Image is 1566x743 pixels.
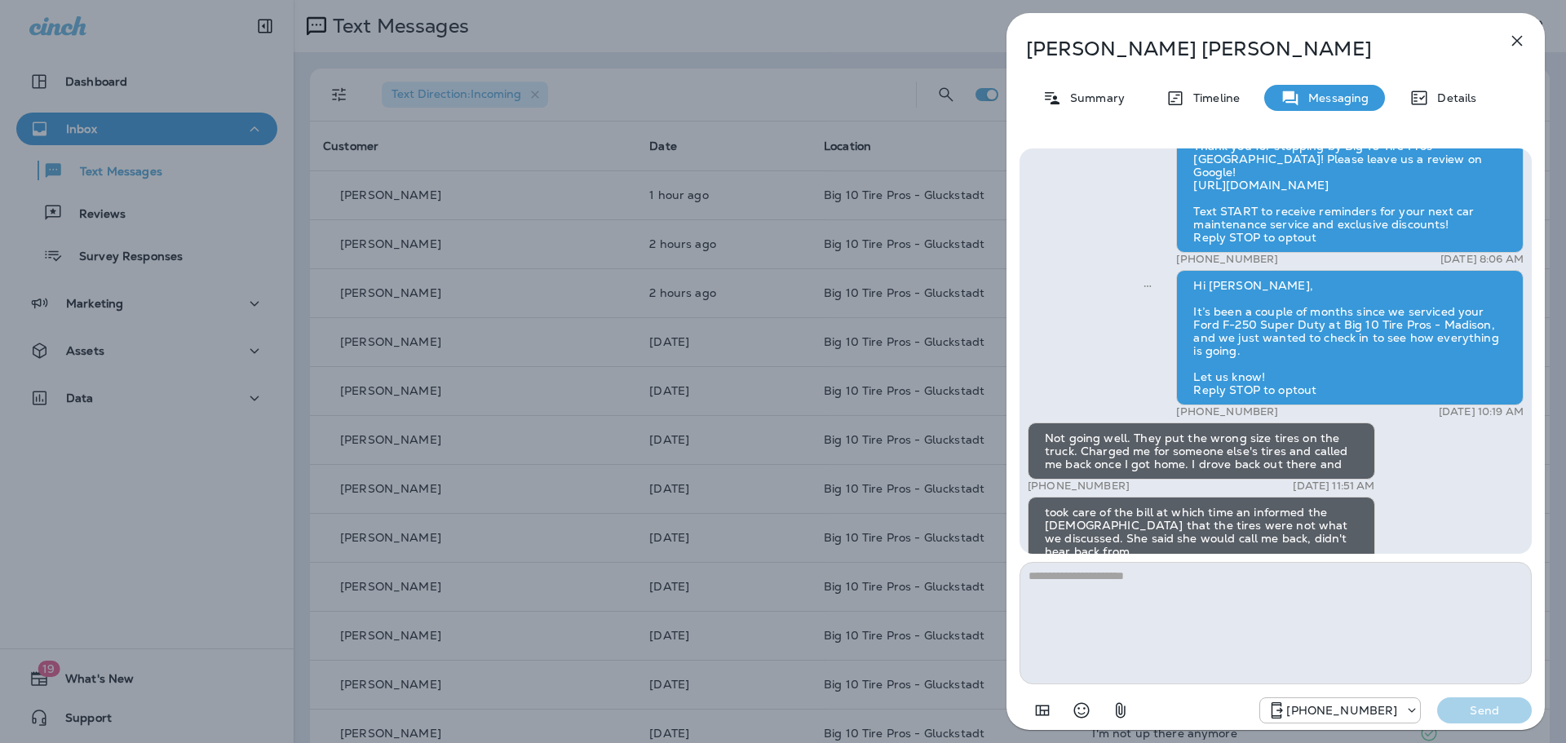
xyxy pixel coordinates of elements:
button: Add in a premade template [1026,694,1059,727]
p: [DATE] 10:19 AM [1439,405,1524,418]
p: Timeline [1185,91,1240,104]
p: [PERSON_NAME] [PERSON_NAME] [1026,38,1471,60]
p: [PHONE_NUMBER] [1028,480,1130,493]
p: Details [1429,91,1476,104]
p: [PHONE_NUMBER] [1176,253,1278,266]
p: Summary [1062,91,1125,104]
button: Select an emoji [1065,694,1098,727]
div: +1 (601) 539-4494 [1260,701,1420,720]
p: [DATE] 8:06 AM [1440,253,1524,266]
p: Messaging [1300,91,1369,104]
p: [PHONE_NUMBER] [1286,704,1397,717]
p: [DATE] 11:51 AM [1293,480,1374,493]
div: Hi [PERSON_NAME], It’s been a couple of months since we serviced your Ford F-250 Super Duty at Bi... [1176,270,1524,405]
div: Thank you for stopping by Big 10 Tire Pros - [GEOGRAPHIC_DATA]! Please leave us a review on Googl... [1176,130,1524,253]
p: [PHONE_NUMBER] [1176,405,1278,418]
span: Sent [1144,277,1152,292]
div: Not going well. They put the wrong size tires on the truck. Charged me for someone else's tires a... [1028,422,1375,480]
div: took care of the bill at which time an informed the [DEMOGRAPHIC_DATA] that the tires were not wh... [1028,497,1375,567]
